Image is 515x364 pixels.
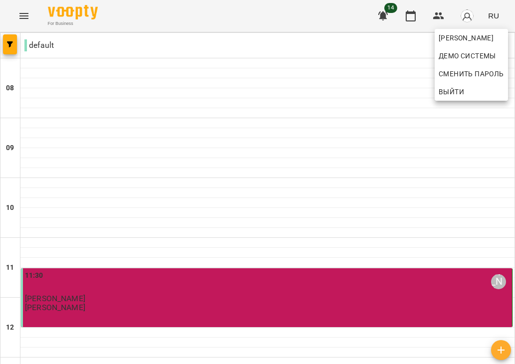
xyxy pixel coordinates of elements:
[439,86,464,98] span: Выйти
[435,65,508,83] a: Сменить Пароль
[435,47,500,65] a: Демо системы
[435,29,508,47] a: [PERSON_NAME]
[435,83,508,101] button: Выйти
[439,50,496,62] span: Демо системы
[439,32,504,44] span: [PERSON_NAME]
[439,68,504,80] span: Сменить Пароль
